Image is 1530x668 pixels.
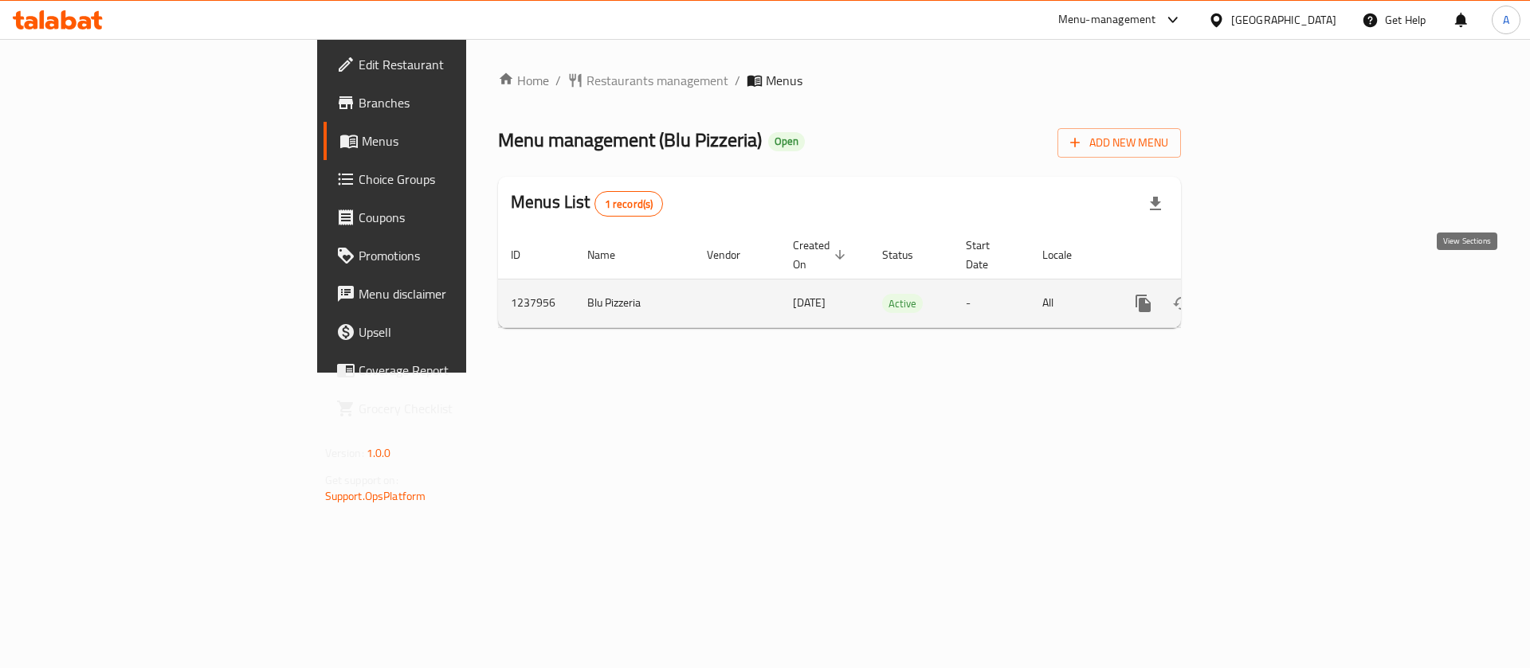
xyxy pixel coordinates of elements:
div: Open [768,132,805,151]
span: Menus [362,131,560,150]
span: 1.0.0 [367,443,391,463]
a: Choice Groups [324,160,573,198]
button: Add New Menu [1057,128,1181,158]
span: Vendor [707,245,761,264]
a: Edit Restaurant [324,45,573,84]
td: Blu Pizzeria [575,279,694,327]
span: Start Date [966,236,1010,274]
div: Total records count [594,191,664,217]
span: Open [768,135,805,148]
span: Grocery Checklist [359,399,560,418]
span: Add New Menu [1070,133,1168,153]
h2: Menus List [511,190,663,217]
a: Coupons [324,198,573,236]
a: Support.OpsPlatform [325,486,426,506]
button: more [1124,284,1163,322]
div: [GEOGRAPHIC_DATA] [1231,11,1336,29]
li: / [735,71,740,90]
a: Coverage Report [324,351,573,389]
a: Restaurants management [567,71,728,90]
a: Branches [324,84,573,122]
span: Menu disclaimer [359,284,560,303]
span: Upsell [359,322,560,342]
td: - [953,279,1030,327]
span: Menu management ( Blu Pizzeria ) [498,122,762,158]
span: Branches [359,93,560,112]
span: Active [882,295,923,313]
span: Choice Groups [359,170,560,189]
a: Upsell [324,313,573,351]
a: Grocery Checklist [324,389,573,428]
span: A [1503,11,1509,29]
span: Restaurants management [586,71,728,90]
div: Export file [1136,185,1175,223]
a: Promotions [324,236,573,275]
span: Coverage Report [359,361,560,380]
span: [DATE] [793,292,826,313]
table: enhanced table [498,231,1290,328]
span: Status [882,245,934,264]
a: Menus [324,122,573,160]
span: Name [587,245,636,264]
nav: breadcrumb [498,71,1181,90]
span: ID [511,245,541,264]
span: Created On [793,236,850,274]
td: All [1030,279,1112,327]
span: Get support on: [325,470,398,490]
th: Actions [1112,231,1290,279]
span: Edit Restaurant [359,55,560,74]
div: Menu-management [1058,10,1156,29]
span: 1 record(s) [595,197,663,212]
span: Version: [325,443,364,463]
a: Menu disclaimer [324,275,573,313]
span: Promotions [359,246,560,265]
div: Active [882,294,923,313]
span: Menus [766,71,802,90]
span: Coupons [359,208,560,227]
span: Locale [1042,245,1093,264]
